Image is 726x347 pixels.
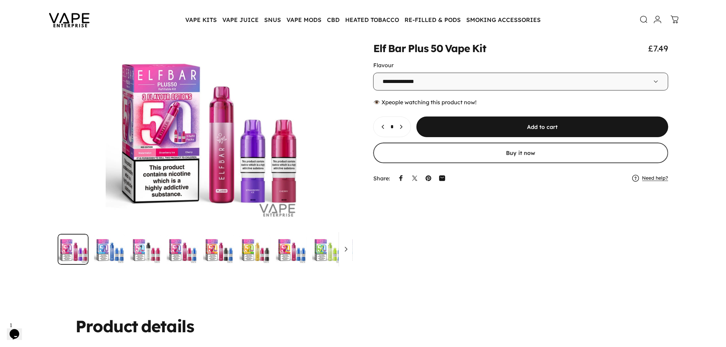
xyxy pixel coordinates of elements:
img: Vape Enterprise [38,3,100,36]
summary: VAPE JUICE [220,12,261,27]
img: Elf Bar Plus50 vape device and packaging on a white background [167,234,198,265]
button: Add to cart [417,117,668,137]
summary: VAPE KITS [183,12,220,27]
animate-element: Vape [445,44,470,54]
button: Go to item [276,234,307,265]
a: 0 items [667,12,682,27]
img: ELF BAR Plus50 vape device and packaging on a white background [58,234,89,265]
p: Share: [373,176,390,181]
animate-element: Kit [472,44,487,54]
div: 👁️ people watching this product now! [373,99,668,106]
img: Elf Bar Plus50 refillable vaping kit with packaging on a white background [94,234,125,265]
summary: CBD [324,12,342,27]
button: Increase quantity for Elf Bar Plus 50 Vape Kit [395,117,411,137]
span: £7.49 [648,43,668,53]
animate-element: 50 [431,44,443,54]
media-gallery: Gallery Viewer [58,29,353,265]
summary: SMOKING ACCESSORIES [464,12,543,27]
animate-element: details [141,318,194,334]
img: Elf Bar Plus50 refillable vaping kit with packaging on a white background [130,234,161,265]
img: Elf Bar Plus50 vape device and packaging on a white background [349,234,379,265]
animate-element: Elf [373,44,386,54]
iframe: chat widget [7,320,29,340]
summary: HEATED TOBACCO [342,12,402,27]
button: Go to item [203,234,234,265]
img: Elf Bar vaping device and packaging on a white background [203,234,234,265]
animate-element: Bar [388,44,406,54]
img: Elf Bar Plus50 refillable kit with pink and blue vapes and packaging on a white background. [276,234,307,265]
button: Buy it now [373,143,668,163]
summary: VAPE MODS [284,12,324,27]
button: Go to item [130,234,161,265]
button: Go to item [312,234,343,265]
button: Decrease quantity for Elf Bar Plus 50 Vape Kit [374,117,389,137]
img: Elf Bar vape device and packaging on a white background [239,234,270,265]
summary: RE-FILLED & PODS [402,12,464,27]
button: Go to item [349,234,379,265]
animate-element: Product [75,318,138,334]
button: Go to item [239,234,270,265]
button: Go to item [58,234,89,265]
summary: SNUS [261,12,284,27]
nav: Primary [183,12,543,27]
button: Go to item [167,234,198,265]
animate-element: Plus [408,44,429,54]
button: Open media 10 in modal [58,29,353,228]
button: Go to item [94,234,125,265]
label: Flavour [373,62,394,69]
a: Need help? [642,175,668,181]
img: Elf Bar Plus50 refillable kit packaging with two vape devices on a white background [312,234,343,265]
